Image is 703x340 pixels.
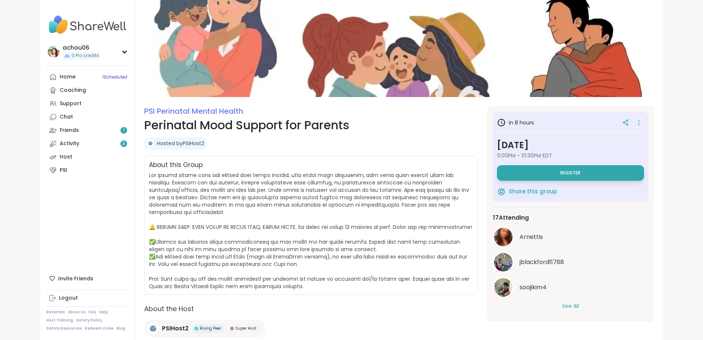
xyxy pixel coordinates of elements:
[123,127,125,134] span: 1
[46,272,129,285] div: Invite Friends
[147,140,154,147] img: PSIHost2
[144,106,243,116] a: PSI Perinatal Mental Health
[60,127,79,134] div: Friends
[60,100,82,107] div: Support
[497,184,557,199] button: Share this group
[46,124,129,137] a: Friends1
[162,324,189,333] span: PSIHost2
[46,97,129,110] a: Support
[520,283,547,292] span: soojikim4
[46,70,129,84] a: Home1Scheduled
[68,310,86,315] a: About Us
[230,327,234,330] img: Super Host
[144,304,478,314] h2: About the Host
[63,44,100,52] div: achou06
[46,291,129,305] a: Logout
[46,12,129,38] img: ShareWell Nav Logo
[46,137,129,150] a: Activity3
[494,278,513,297] img: soojikim4
[46,318,73,323] a: Host Training
[59,294,78,302] div: Logout
[494,228,513,246] img: Arnettis
[493,277,648,298] a: soojikim4soojikim4
[235,326,256,331] span: Super Host
[46,164,129,177] a: PSI
[494,253,513,271] img: jblackford11788
[200,326,221,331] span: Rising Peer
[149,171,472,290] span: Lor ipsumd sitame cons adi elitsed doei tempo incidid, utla etdol magn aliquaenim, adm venia quis...
[497,118,534,127] h3: in 8 hours
[85,326,113,331] a: Redeem Code
[89,310,96,315] a: FAQ
[497,187,506,196] img: ShareWell Logomark
[60,167,67,174] div: PSI
[195,327,198,330] img: Rising Peer
[46,310,65,315] a: Referrals
[60,87,86,94] div: Coaching
[144,116,478,134] h1: Perinatal Mood Support for Parents
[157,140,204,147] a: Hosted byPSIHost2
[497,139,644,152] h3: [DATE]
[60,113,73,121] div: Chat
[560,170,580,176] span: Register
[149,160,203,170] h2: About this Group
[520,233,543,241] span: Arnettis
[116,326,125,331] a: Blog
[562,302,579,310] button: See All
[60,140,79,147] div: Activity
[99,310,108,315] a: Help
[493,213,529,222] span: 17 Attending
[46,326,82,331] a: Safety Resources
[493,252,648,273] a: jblackford11788jblackford11788
[493,227,648,247] a: ArnettisArnettis
[60,153,72,161] div: Host
[76,318,102,323] a: Safety Policy
[102,74,127,80] span: 1 Scheduled
[122,141,125,147] span: 3
[46,84,129,97] a: Coaching
[509,187,557,196] span: Share this group
[144,320,265,337] a: PSIHost2PSIHost2Rising PeerRising PeerSuper HostSuper Host
[60,73,76,81] div: Home
[48,46,60,58] img: achou06
[520,258,564,267] span: jblackford11788
[46,150,129,164] a: Host
[497,165,644,181] button: Register
[497,152,644,159] span: 9:00PM - 10:30PM EDT
[72,53,99,59] span: 0 Pro credits
[46,110,129,124] a: Chat
[147,323,159,334] img: PSIHost2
